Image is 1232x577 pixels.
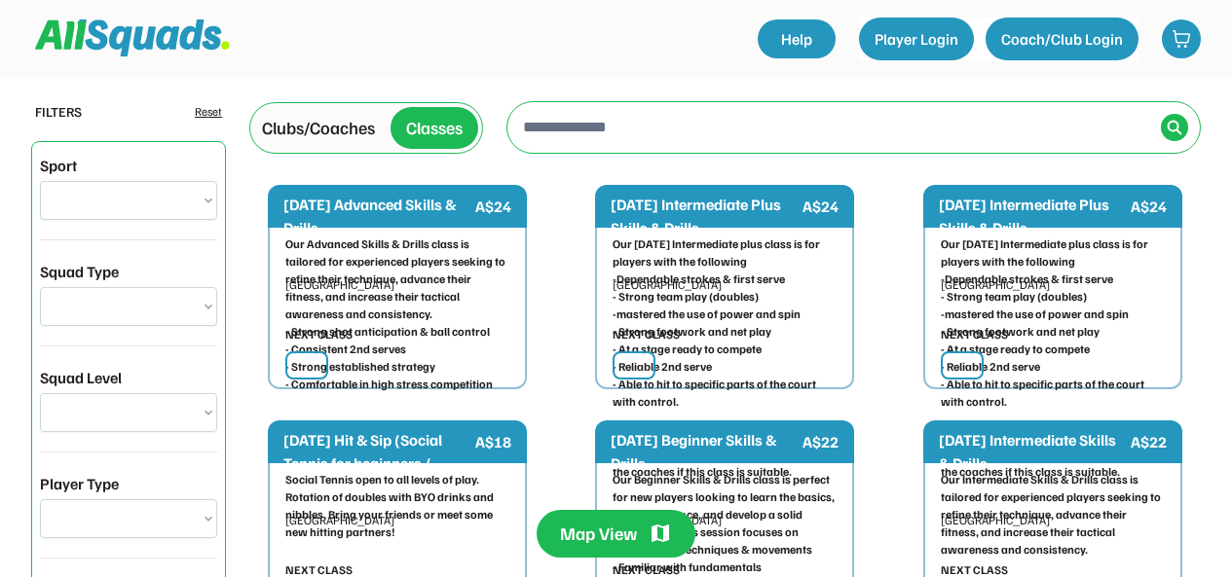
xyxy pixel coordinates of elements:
div: [DATE] Advanced Skills & Drills [283,193,471,239]
div: NEXT CLASS [285,326,353,343]
div: [DATE] Beginner Skills & Drills [611,428,799,475]
div: Our Advanced Skills & Drills class is tailored for experienced players seeking to refine their te... [285,235,509,393]
button: Player Login [859,18,974,60]
div: Classes [406,115,463,141]
div: [DATE] Intermediate Skills & Drills [939,428,1127,475]
div: Sport [40,154,77,177]
img: yH5BAEAAAAALAAAAAABAAEAAAIBRAA7 [951,357,966,374]
div: [GEOGRAPHIC_DATA] [613,276,837,294]
div: Social Tennis open to all levels of play. Rotation of doubles with BYO drinks and nibbles. Bring ... [285,471,509,541]
img: yH5BAEAAAAALAAAAAABAAEAAAIBRAA7 [295,357,311,374]
img: yH5BAEAAAAALAAAAAABAAEAAAIBRAA7 [622,357,638,374]
div: [DATE] Intermediate Plus Skills & Drills [939,193,1127,239]
div: A$24 [475,195,511,218]
img: shopping-cart-01%20%281%29.svg [1172,29,1191,49]
div: Our Intermediate Skills & Drills class is tailored for experienced players seeking to refine thei... [941,471,1165,559]
div: A$22 [803,430,839,453]
div: Squad Type [40,260,119,283]
div: Map View [560,522,637,546]
div: [GEOGRAPHIC_DATA] [285,276,509,294]
button: Coach/Club Login [986,18,1139,60]
div: Our [DATE] Intermediate plus class is for players with the following -Dependable strokes & first ... [613,235,837,481]
img: Squad%20Logo.svg [35,19,230,56]
div: FILTERS [35,101,82,122]
div: [DATE] Hit & Sip (Social Tennis for beginners / Intermediate) [283,428,471,498]
div: A$22 [1131,430,1167,453]
div: A$18 [475,430,511,453]
div: A$24 [1131,195,1167,218]
img: Icon%20%2838%29.svg [1167,120,1182,135]
div: [GEOGRAPHIC_DATA] [941,276,1165,294]
div: A$24 [803,195,839,218]
div: Clubs/Coaches [262,115,375,141]
div: Our [DATE] Intermediate plus class is for players with the following -Dependable strokes & first ... [941,235,1165,481]
div: Reset [195,103,222,121]
div: NEXT CLASS [941,326,1008,343]
a: Help [758,19,836,58]
div: NEXT CLASS [613,326,680,343]
div: Squad Level [40,366,122,389]
div: Player Type [40,472,119,495]
div: [DATE] Intermediate Plus Skills & Drills [611,193,799,239]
